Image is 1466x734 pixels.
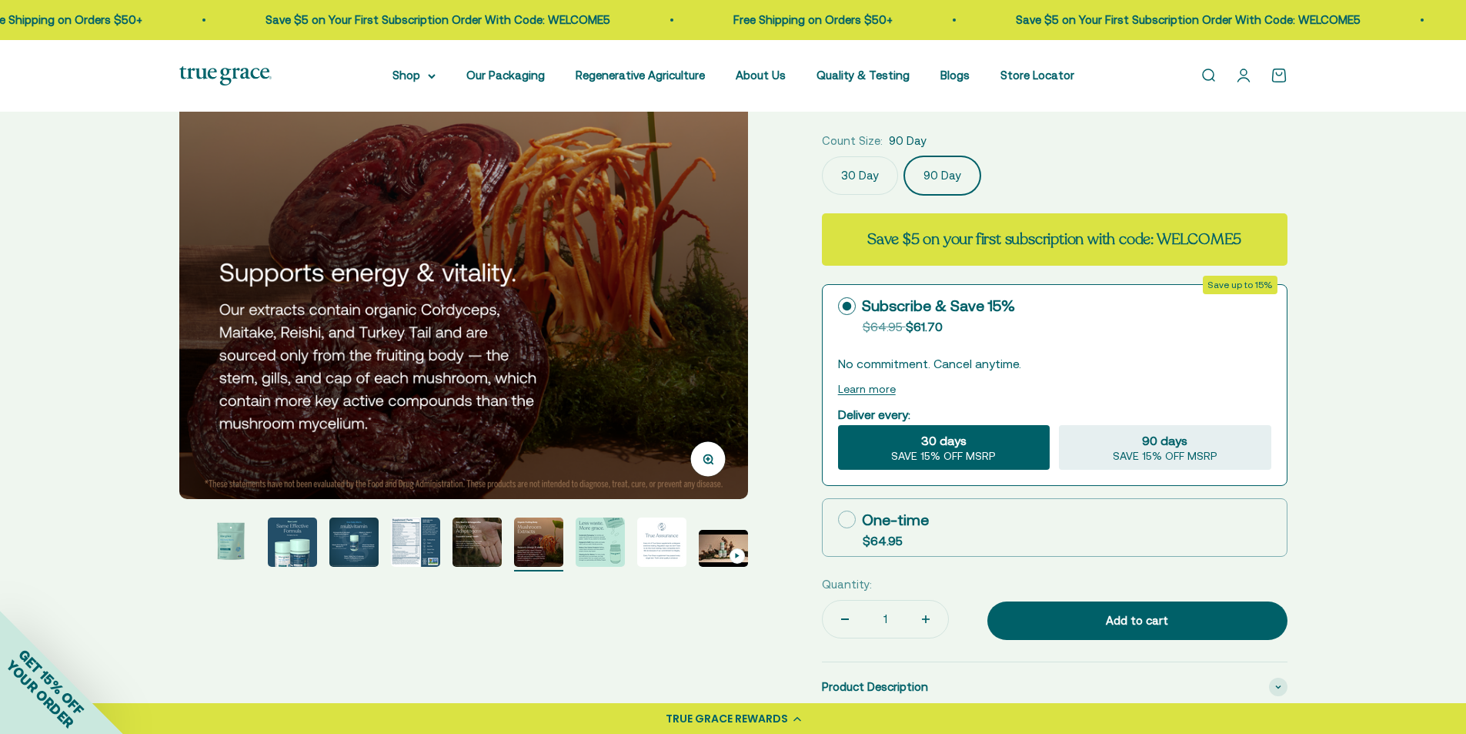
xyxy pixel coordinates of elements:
span: YOUR ORDER [3,657,77,731]
button: Go to item 2 [206,518,255,571]
span: Product Description [822,678,928,696]
button: Go to item 7 [514,518,563,571]
label: Quantity: [822,575,872,594]
p: Save $5 on Your First Subscription Order With Code: WELCOME5 [1006,11,1351,29]
button: Go to item 8 [576,518,625,571]
button: Add to cart [987,602,1287,640]
legend: Count Size: [822,132,883,150]
a: Regenerative Agriculture [576,69,705,82]
button: Increase quantity [903,601,948,638]
div: Add to cart [1018,612,1257,630]
span: GET 15% OFF [15,646,87,718]
button: Go to item 9 [637,518,686,571]
summary: Shop [392,66,436,85]
a: About Us [736,69,786,82]
a: Quality & Testing [816,69,910,82]
img: One Daily Men's Multivitamin [576,518,625,567]
img: One Daily Men's Multivitamin [637,518,686,567]
a: Store Locator [1000,69,1074,82]
strong: Save $5 on your first subscription with code: WELCOME5 [867,229,1241,250]
summary: Product Description [822,662,1287,712]
a: Our Packaging [466,69,545,82]
button: Go to item 4 [329,518,379,571]
button: Go to item 3 [268,518,317,571]
img: One Daily Men's Multivitamin [452,518,502,567]
button: Go to item 5 [391,518,440,571]
span: 90 Day [889,132,927,150]
img: One Daily Men's Multivitamin [514,518,563,567]
a: Blogs [940,69,970,82]
p: Save $5 on Your First Subscription Order With Code: WELCOME5 [255,11,600,29]
button: Go to item 6 [452,518,502,571]
img: One Daily Men's Multivitamin [268,518,317,567]
button: Go to item 10 [699,530,748,571]
a: Free Shipping on Orders $50+ [723,13,883,26]
img: One Daily Men's Multivitamin [391,518,440,567]
button: Decrease quantity [823,601,867,638]
div: TRUE GRACE REWARDS [666,711,788,727]
img: Daily Multivitamin for Immune Support, Energy, and Daily Balance* - Vitamin A, Vitamin D3, and Zi... [206,518,255,567]
img: One Daily Men's Multivitamin [329,518,379,567]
